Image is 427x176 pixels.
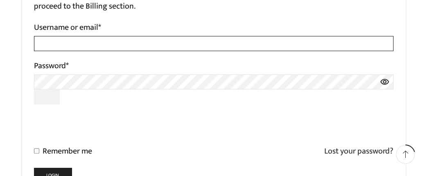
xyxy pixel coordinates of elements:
[324,145,393,160] a: Lost your password?
[34,113,158,145] iframe: reCAPTCHA
[34,148,39,154] input: Remember me
[34,59,69,72] label: Password
[43,144,92,158] span: Remember me
[34,21,101,34] label: Username or email
[34,89,60,105] button: Show password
